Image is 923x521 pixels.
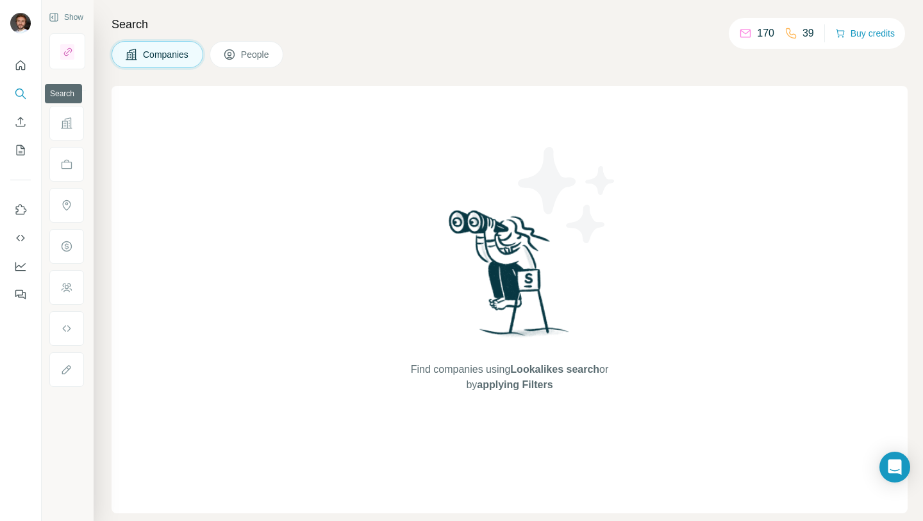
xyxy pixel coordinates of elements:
[241,48,270,61] span: People
[10,13,31,33] img: Avatar
[143,48,190,61] span: Companies
[112,15,908,33] h4: Search
[10,255,31,278] button: Dashboard
[10,54,31,77] button: Quick start
[510,137,625,253] img: Surfe Illustration - Stars
[10,198,31,221] button: Use Surfe on LinkedIn
[879,452,910,483] div: Open Intercom Messenger
[835,24,895,42] button: Buy credits
[10,226,31,250] button: Use Surfe API
[757,26,774,41] p: 170
[40,8,92,27] button: Show
[10,283,31,306] button: Feedback
[10,110,31,133] button: Enrich CSV
[802,26,814,41] p: 39
[510,364,599,375] span: Lookalikes search
[10,139,31,162] button: My lists
[443,207,576,350] img: Surfe Illustration - Woman searching with binoculars
[10,82,31,105] button: Search
[477,379,553,390] span: applying Filters
[407,362,612,393] span: Find companies using or by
